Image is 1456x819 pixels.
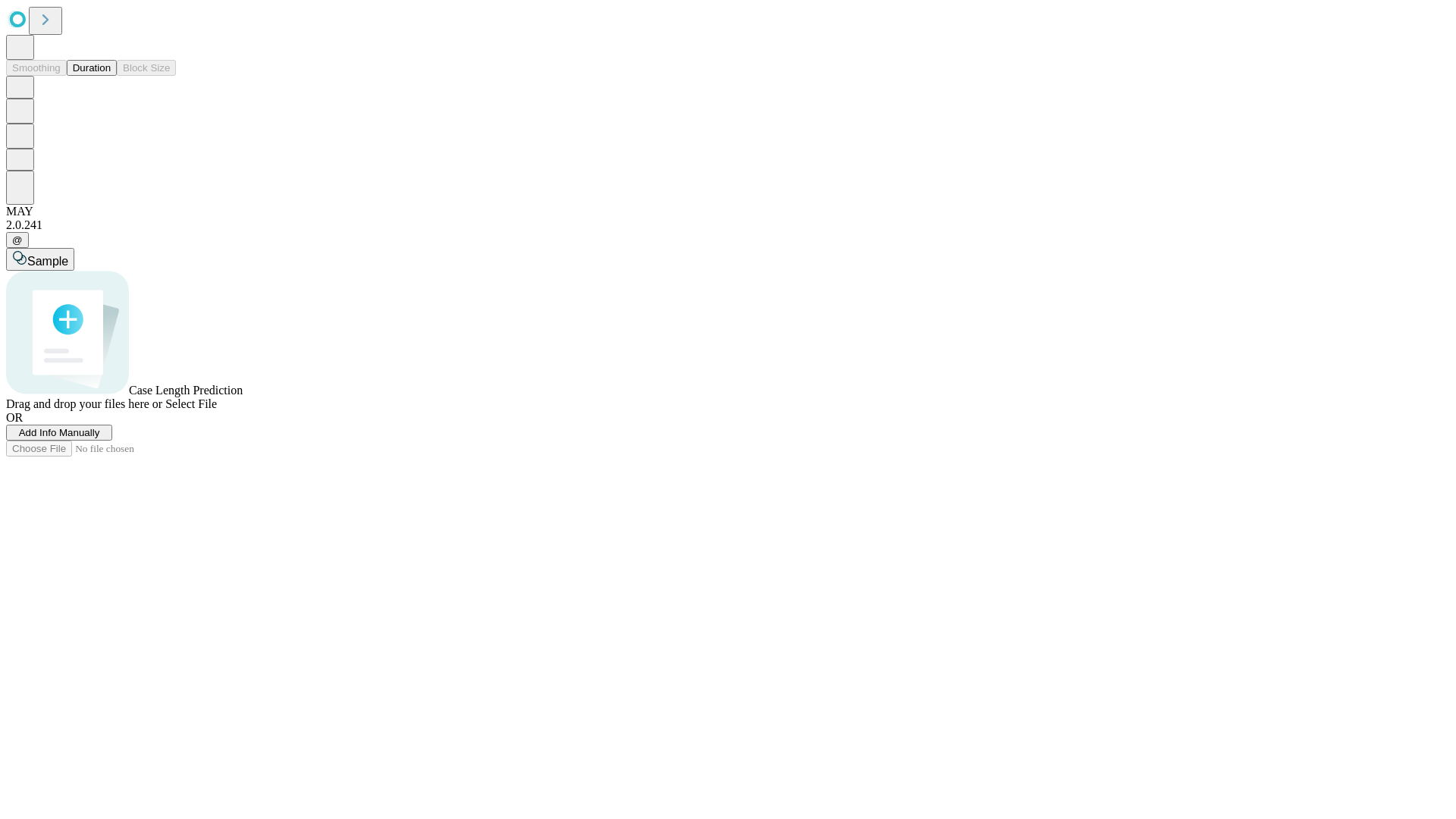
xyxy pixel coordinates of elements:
[117,60,176,76] button: Block Size
[67,60,117,76] button: Duration
[12,234,23,246] span: @
[6,218,1450,232] div: 2.0.241
[6,425,112,441] button: Add Info Manually
[27,255,68,268] span: Sample
[6,411,23,424] span: OR
[6,248,74,271] button: Sample
[6,232,29,248] button: @
[19,427,100,438] span: Add Info Manually
[165,397,217,410] span: Select File
[6,60,67,76] button: Smoothing
[129,384,243,397] span: Case Length Prediction
[6,397,162,410] span: Drag and drop your files here or
[6,205,1450,218] div: MAY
